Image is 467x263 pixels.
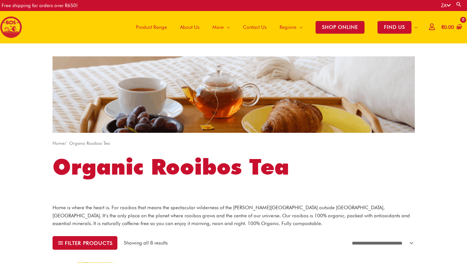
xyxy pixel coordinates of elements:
p: Showing all 8 results [124,239,168,247]
span: FIND US [377,21,412,34]
a: Home [53,141,65,146]
p: Home is where the heart is. For rooibos that means the spectacular wilderness of the [PERSON_NAME... [53,204,415,228]
nav: Site Navigation [125,11,424,43]
span: R [441,24,444,30]
span: Filter products [65,241,113,246]
select: Shop order [348,238,415,248]
span: About Us [180,17,199,37]
a: About Us [174,11,206,43]
a: Product Range [129,11,174,43]
a: View Shopping Cart, empty [440,20,462,35]
a: Search button [456,1,462,7]
span: SHOP ONLINE [316,21,365,34]
h1: Organic Rooibos Tea [53,152,415,182]
a: SHOP ONLINE [309,11,371,43]
nav: Breadcrumb [53,139,415,147]
button: Filter products [53,236,118,250]
span: Product Range [136,17,167,37]
span: Contact Us [243,17,267,37]
span: More [212,17,224,37]
a: Regions [273,11,309,43]
a: ZA [441,3,451,8]
bdi: 0.00 [441,24,454,30]
img: sa website cateogry banner tea [53,56,415,133]
a: Contact Us [236,11,273,43]
a: More [206,11,236,43]
span: Regions [280,17,296,37]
